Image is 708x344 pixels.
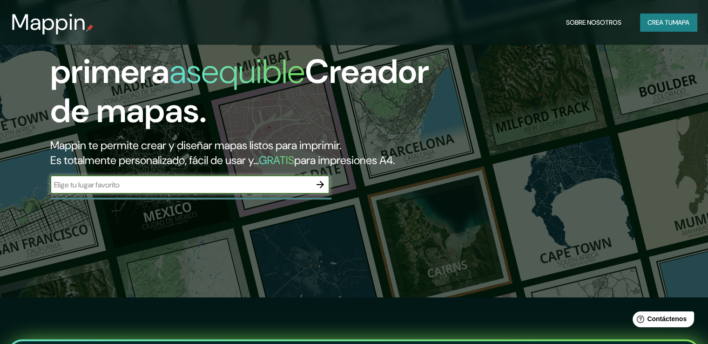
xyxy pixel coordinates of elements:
[86,24,94,32] img: pin de mapeo
[294,153,395,167] font: para impresiones A4.
[50,153,259,167] font: Es totalmente personalizado, fácil de usar y...
[566,18,621,27] font: Sobre nosotros
[11,7,86,37] font: Mappin
[259,153,294,167] font: GRATIS
[562,14,625,31] button: Sobre nosotros
[50,11,169,93] font: La primera
[673,18,689,27] font: mapa
[50,138,341,152] font: Mappin te permite crear y diseñar mapas listos para imprimir.
[50,179,311,190] input: Elige tu lugar favorito
[647,18,673,27] font: Crea tu
[50,50,429,132] font: Creador de mapas.
[169,50,305,93] font: asequible
[640,14,697,31] button: Crea tumapa
[625,308,698,334] iframe: Lanzador de widgets de ayuda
